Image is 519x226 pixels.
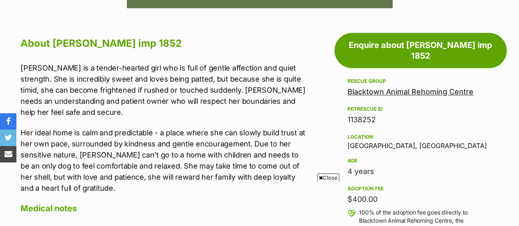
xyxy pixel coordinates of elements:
h4: Medical notes [21,203,309,214]
a: Blacktown Animal Rehoming Centre [348,87,473,96]
div: PetRescue ID [348,106,494,112]
div: Location [348,134,494,140]
div: Rescue group [348,78,494,84]
iframe: Advertisement [61,185,459,222]
div: Age [348,158,494,164]
span: Close [317,173,339,182]
div: [GEOGRAPHIC_DATA], [GEOGRAPHIC_DATA] [348,132,494,149]
div: 4 years [348,166,494,177]
h2: About [PERSON_NAME] imp 1852 [21,34,309,53]
div: 1138252 [348,114,494,126]
p: Her ideal home is calm and predictable - a place where she can slowly build trust at her own pace... [21,127,309,194]
a: Enquire about [PERSON_NAME] imp 1852 [334,33,507,68]
p: [PERSON_NAME] is a tender-hearted girl who is full of gentle affection and quiet strength. She is... [21,62,309,118]
img: https://img.kwcdn.com/local-image/s103/86af87e5/63500086-0e87-4a70-a18a-65cf53ad9cad/f3f448b40bb8... [70,58,138,115]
